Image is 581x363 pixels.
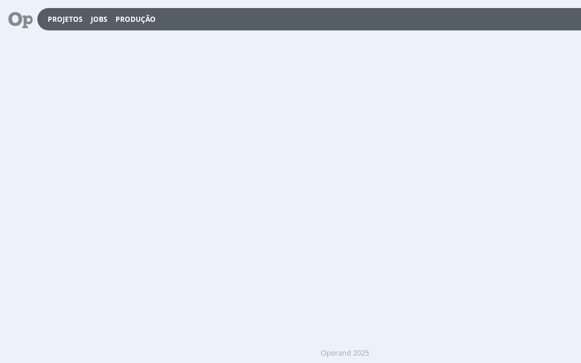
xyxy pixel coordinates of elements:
[87,15,111,24] button: Jobs
[112,15,159,24] button: Produção
[48,14,83,24] a: Projetos
[91,14,107,24] a: Jobs
[116,14,156,24] a: Produção
[44,15,86,24] button: Projetos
